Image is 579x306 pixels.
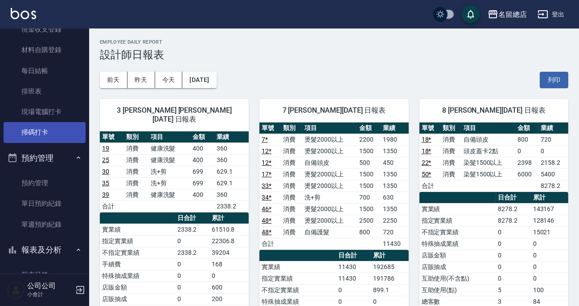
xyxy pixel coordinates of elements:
[496,238,530,249] td: 0
[302,168,357,180] td: 燙髮2000以上
[496,261,530,273] td: 0
[4,102,86,122] a: 現場電腦打卡
[281,134,302,145] td: 消費
[302,215,357,226] td: 燙髮2000以上
[281,180,302,192] td: 消費
[182,72,216,88] button: [DATE]
[357,226,381,238] td: 800
[102,191,109,198] a: 39
[531,249,568,261] td: 0
[538,145,568,157] td: 0
[531,238,568,249] td: 0
[515,168,538,180] td: 6000
[100,270,175,282] td: 特殊抽成業績
[531,284,568,296] td: 100
[440,157,461,168] td: 消費
[259,122,408,250] table: a dense table
[148,131,190,143] th: 項目
[214,154,249,166] td: 360
[100,39,568,45] h2: Employee Daily Report
[214,200,249,212] td: 2338.2
[496,192,530,204] th: 日合計
[496,249,530,261] td: 0
[357,157,381,168] td: 500
[209,270,249,282] td: 0
[440,134,461,145] td: 消費
[214,131,249,143] th: 業績
[4,265,86,285] a: 報表目錄
[357,180,381,192] td: 1500
[381,226,409,238] td: 720
[4,147,86,170] button: 預約管理
[100,200,124,212] td: 合計
[124,154,148,166] td: 消費
[155,72,183,88] button: 今天
[214,166,249,177] td: 629.1
[381,134,409,145] td: 1980
[531,203,568,215] td: 143167
[357,203,381,215] td: 1500
[430,106,558,115] span: 8 [PERSON_NAME][DATE] 日報表
[496,226,530,238] td: 0
[102,156,109,163] a: 25
[302,145,357,157] td: 燙髮2000以上
[371,261,408,273] td: 192685
[498,9,527,20] div: 名留總店
[419,249,496,261] td: 店販金額
[4,173,86,193] a: 預約管理
[336,273,371,284] td: 11430
[538,157,568,168] td: 2158.2
[357,145,381,157] td: 1500
[4,122,86,143] a: 掃碼打卡
[538,168,568,180] td: 5400
[336,261,371,273] td: 11430
[100,282,175,293] td: 店販金額
[7,281,25,299] img: Person
[100,258,175,270] td: 手續費
[371,284,408,296] td: 899.1
[462,5,480,23] button: save
[281,168,302,180] td: 消費
[175,212,209,224] th: 日合計
[209,247,249,258] td: 39204
[124,189,148,200] td: 消費
[4,61,86,81] a: 每日結帳
[281,157,302,168] td: 消費
[281,192,302,203] td: 消費
[496,273,530,284] td: 0
[175,293,209,305] td: 0
[190,131,214,143] th: 金額
[419,215,496,226] td: 指定實業績
[538,180,568,192] td: 8278.2
[190,177,214,189] td: 699
[531,226,568,238] td: 15021
[281,122,302,134] th: 類別
[302,180,357,192] td: 燙髮2000以上
[419,122,440,134] th: 單號
[209,224,249,235] td: 61510.8
[381,192,409,203] td: 630
[259,273,336,284] td: 指定實業績
[148,189,190,200] td: 健康洗髮
[515,157,538,168] td: 2398
[461,168,515,180] td: 染髮1500以上
[496,215,530,226] td: 8278.2
[461,157,515,168] td: 染髮1500以上
[4,238,86,261] button: 報表及分析
[100,235,175,247] td: 指定實業績
[381,215,409,226] td: 2250
[381,180,409,192] td: 1350
[336,250,371,261] th: 日合計
[419,261,496,273] td: 店販抽成
[357,168,381,180] td: 1500
[515,134,538,145] td: 800
[4,19,86,40] a: 現金收支登錄
[4,214,86,235] a: 單週預約紀錄
[111,106,238,124] span: 3 [PERSON_NAME] [PERSON_NAME] [DATE] 日報表
[534,6,568,23] button: 登出
[419,273,496,284] td: 互助使用(不含點)
[440,145,461,157] td: 消費
[214,177,249,189] td: 629.1
[302,134,357,145] td: 燙髮2000以上
[538,122,568,134] th: 業績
